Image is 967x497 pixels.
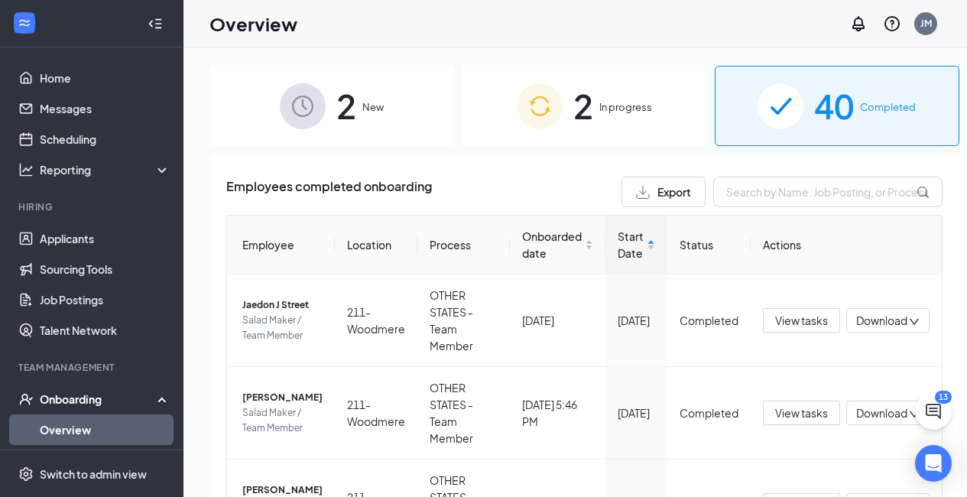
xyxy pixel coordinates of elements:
[17,15,32,31] svg: WorkstreamLogo
[680,312,738,329] div: Completed
[40,124,170,154] a: Scheduling
[915,445,952,482] div: Open Intercom Messenger
[920,17,932,30] div: JM
[336,80,356,132] span: 2
[242,297,323,313] span: Jaedon J Street
[618,312,655,329] div: [DATE]
[40,315,170,346] a: Talent Network
[335,367,417,460] td: 211-Woodmere
[335,274,417,367] td: 211-Woodmere
[18,200,167,213] div: Hiring
[856,405,907,421] span: Download
[775,404,828,421] span: View tasks
[40,445,170,476] a: E-Verify
[522,396,593,430] div: [DATE] 5:46 PM
[657,187,691,197] span: Export
[18,466,34,482] svg: Settings
[40,414,170,445] a: Overview
[209,11,297,37] h1: Overview
[417,274,510,367] td: OTHER STATES - Team Member
[713,177,943,207] input: Search by Name, Job Posting, or Process
[510,216,605,274] th: Onboarded date
[618,228,644,261] span: Start Date
[242,313,323,343] span: Salad Maker / Team Member
[573,80,593,132] span: 2
[226,177,432,207] span: Employees completed onboarding
[362,99,384,115] span: New
[40,284,170,315] a: Job Postings
[763,401,840,425] button: View tasks
[935,391,952,404] div: 13
[680,404,738,421] div: Completed
[242,405,323,436] span: Salad Maker / Team Member
[40,391,157,407] div: Onboarding
[40,93,170,124] a: Messages
[909,409,920,420] span: down
[924,402,943,421] svg: ChatActive
[599,99,652,115] span: In progress
[522,228,582,261] span: Onboarded date
[883,15,901,33] svg: QuestionInfo
[335,216,417,274] th: Location
[417,216,510,274] th: Process
[618,404,655,421] div: [DATE]
[775,312,828,329] span: View tasks
[40,466,147,482] div: Switch to admin view
[40,162,171,177] div: Reporting
[915,393,952,430] button: ChatActive
[417,367,510,460] td: OTHER STATES - Team Member
[18,361,167,374] div: Team Management
[849,15,868,33] svg: Notifications
[18,391,34,407] svg: UserCheck
[814,80,854,132] span: 40
[18,162,34,177] svg: Analysis
[227,216,335,274] th: Employee
[40,223,170,254] a: Applicants
[763,308,840,333] button: View tasks
[909,317,920,327] span: down
[751,216,942,274] th: Actions
[522,312,593,329] div: [DATE]
[40,254,170,284] a: Sourcing Tools
[621,177,706,207] button: Export
[856,313,907,329] span: Download
[860,99,916,115] span: Completed
[242,390,323,405] span: [PERSON_NAME]
[667,216,751,274] th: Status
[40,63,170,93] a: Home
[148,16,163,31] svg: Collapse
